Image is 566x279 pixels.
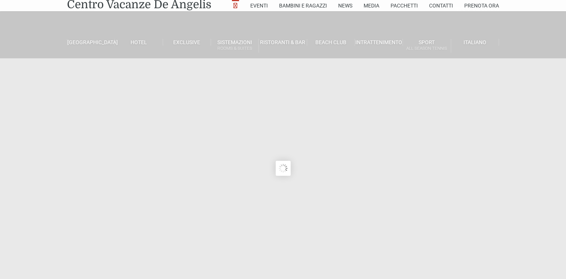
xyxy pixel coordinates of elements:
a: Exclusive [163,39,211,46]
a: [GEOGRAPHIC_DATA] [67,39,115,46]
a: SistemazioniRooms & Suites [211,39,259,53]
small: Rooms & Suites [211,45,258,52]
a: Intrattenimento [355,39,403,46]
a: Beach Club [307,39,355,46]
a: SportAll Season Tennis [403,39,451,53]
a: Ristoranti & Bar [259,39,307,46]
small: All Season Tennis [403,45,450,52]
span: Italiano [463,39,486,45]
a: Italiano [451,39,499,46]
a: Hotel [115,39,163,46]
